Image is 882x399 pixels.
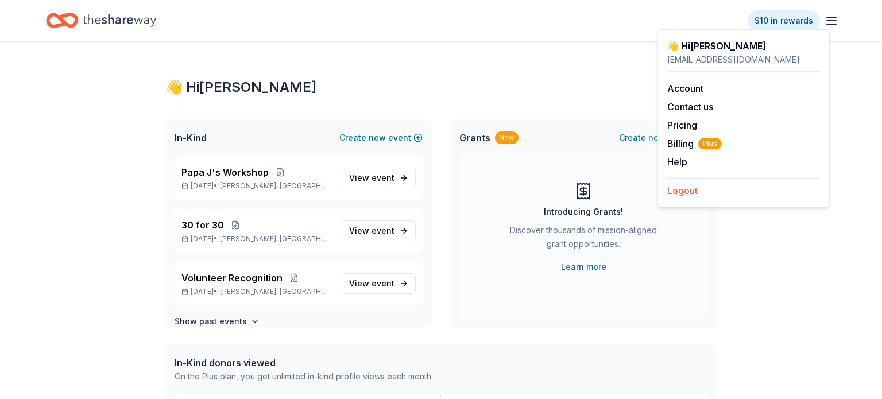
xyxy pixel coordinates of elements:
[372,226,394,235] span: event
[349,171,394,185] span: View
[175,315,247,328] h4: Show past events
[369,131,386,145] span: new
[342,168,416,188] a: View event
[46,7,156,34] a: Home
[181,287,332,296] p: [DATE] •
[561,260,606,274] a: Learn more
[667,53,820,67] div: [EMAIL_ADDRESS][DOMAIN_NAME]
[495,131,519,144] div: New
[505,223,661,255] div: Discover thousands of mission-aligned grant opportunities.
[349,277,394,290] span: View
[667,137,722,150] button: BillingPlus
[220,234,332,243] span: [PERSON_NAME], [GEOGRAPHIC_DATA]
[667,155,687,169] button: Help
[372,278,394,288] span: event
[667,137,722,150] span: Billing
[372,173,394,183] span: event
[698,138,722,149] span: Plus
[220,287,332,296] span: [PERSON_NAME], [GEOGRAPHIC_DATA]
[175,356,433,370] div: In-Kind donors viewed
[175,315,260,328] button: Show past events
[667,39,820,53] div: 👋 Hi [PERSON_NAME]
[342,220,416,241] a: View event
[181,271,283,285] span: Volunteer Recognition
[667,119,697,131] a: Pricing
[667,184,698,197] button: Logout
[342,273,416,294] a: View event
[165,78,717,96] div: 👋 Hi [PERSON_NAME]
[181,165,269,179] span: Papa J's Workshop
[748,10,820,31] a: $10 in rewards
[667,100,713,114] button: Contact us
[181,234,332,243] p: [DATE] •
[544,205,623,219] div: Introducing Grants!
[220,181,332,191] span: [PERSON_NAME], [GEOGRAPHIC_DATA]
[349,224,394,238] span: View
[181,218,224,232] span: 30 for 30
[175,370,433,383] div: On the Plus plan, you get unlimited in-kind profile views each month.
[459,131,490,145] span: Grants
[648,131,666,145] span: new
[619,131,707,145] button: Createnewproject
[175,131,207,145] span: In-Kind
[667,83,703,94] a: Account
[339,131,423,145] button: Createnewevent
[181,181,332,191] p: [DATE] •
